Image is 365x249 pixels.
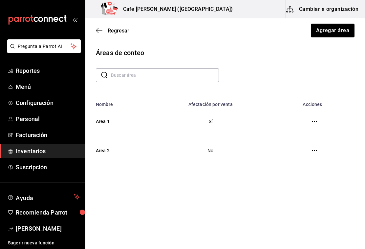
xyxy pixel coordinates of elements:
input: Buscar área [111,69,219,82]
span: Pregunta a Parrot AI [18,43,71,50]
span: [PERSON_NAME] [16,224,80,233]
span: Menú [16,82,80,91]
div: Áreas de conteo [96,48,144,58]
span: Configuración [16,98,80,107]
h3: Cafe [PERSON_NAME] ([GEOGRAPHIC_DATA]) [118,5,233,13]
td: No [154,136,267,165]
span: Recomienda Parrot [16,208,80,217]
button: Pregunta a Parrot AI [7,39,81,53]
td: Area 1 [85,107,154,136]
th: Acciones [267,98,365,107]
th: Nombre [85,98,154,107]
span: Suscripción [16,163,80,172]
span: Ayuda [16,193,71,201]
span: Reportes [16,66,80,75]
span: Inventarios [16,147,80,156]
button: Regresar [96,28,129,34]
td: Area 2 [85,136,154,165]
td: Sí [154,107,267,136]
th: Afectación por venta [154,98,267,107]
button: Agregar área [311,24,355,37]
span: Personal [16,114,80,123]
span: Sugerir nueva función [8,239,80,246]
span: Regresar [108,28,129,34]
a: Pregunta a Parrot AI [5,48,81,54]
button: open_drawer_menu [72,17,77,22]
span: Facturación [16,131,80,139]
